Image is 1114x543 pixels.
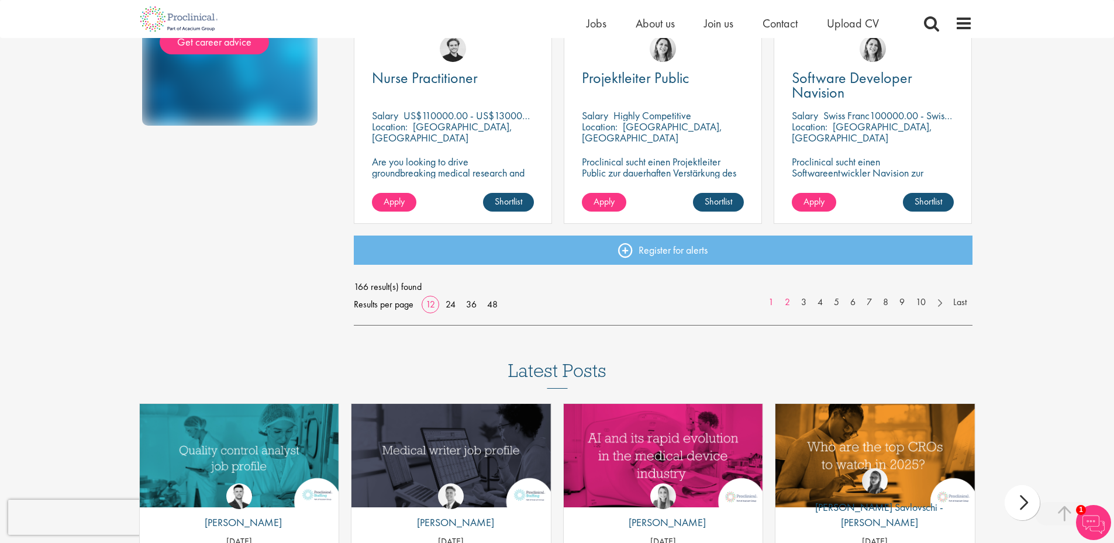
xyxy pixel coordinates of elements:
span: Projektleiter Public [582,68,689,88]
span: Salary [582,109,608,122]
span: Software Developer Navision [792,68,912,102]
a: 2 [779,296,796,309]
p: [GEOGRAPHIC_DATA], [GEOGRAPHIC_DATA] [372,120,512,144]
a: Link to a post [564,404,763,507]
span: Salary [372,109,398,122]
a: Joshua Godden [PERSON_NAME] [196,483,282,536]
a: 24 [442,298,460,310]
span: Apply [803,195,825,207]
img: Top 10 CROs 2025 | Proclinical [775,404,975,507]
a: 1 [763,296,780,309]
a: Shortlist [483,193,534,212]
a: Apply [582,193,626,212]
span: 166 result(s) found [354,278,972,296]
a: Apply [372,193,416,212]
p: Proclinical sucht einen Projektleiter Public zur dauerhaften Verstärkung des Teams unseres Kunden... [582,156,744,200]
img: Chatbot [1076,505,1111,540]
p: Are you looking to drive groundbreaking medical research and make a real impact-join our client a... [372,156,534,200]
div: next [1005,485,1040,520]
p: [PERSON_NAME] [196,515,282,530]
p: [PERSON_NAME] Savlovschi - [PERSON_NAME] [775,500,975,530]
p: Highly Competitive [613,109,691,122]
p: Swiss Franc100000.00 - Swiss Franc110000.00 per annum [823,109,1063,122]
a: 12 [422,298,439,310]
span: 1 [1076,505,1086,515]
img: George Watson [438,483,464,509]
a: 5 [828,296,845,309]
a: 48 [483,298,502,310]
p: [PERSON_NAME] [620,515,706,530]
a: Shortlist [903,193,954,212]
img: Theodora Savlovschi - Wicks [862,468,888,494]
a: 9 [894,296,910,309]
span: Results per page [354,296,413,313]
img: Nur Ergiydiren [860,36,886,62]
p: US$110000.00 - US$130000.00 per annum [403,109,587,122]
span: Apply [594,195,615,207]
span: Nurse Practitioner [372,68,478,88]
a: Link to a post [140,404,339,507]
a: Jobs [587,16,606,31]
a: Link to a post [351,404,551,507]
a: George Watson [PERSON_NAME] [408,483,494,536]
img: Nur Ergiydiren [650,36,676,62]
a: 3 [795,296,812,309]
a: Theodora Savlovschi - Wicks [PERSON_NAME] Savlovschi - [PERSON_NAME] [775,468,975,535]
span: Salary [792,109,818,122]
a: 6 [844,296,861,309]
a: 4 [812,296,829,309]
p: [PERSON_NAME] [408,515,494,530]
a: Nurse Practitioner [372,71,534,85]
img: AI and Its Impact on the Medical Device Industry | Proclinical [564,404,763,507]
p: [GEOGRAPHIC_DATA], [GEOGRAPHIC_DATA] [792,120,932,144]
p: Proclinical sucht einen Softwareentwickler Navision zur dauerhaften Verstärkung des Teams unseres... [792,156,954,212]
a: Shortlist [693,193,744,212]
a: Apply [792,193,836,212]
a: Get career advice [160,30,269,54]
span: Location: [372,120,408,133]
a: Software Developer Navision [792,71,954,100]
span: Apply [384,195,405,207]
a: Join us [704,16,733,31]
a: Contact [763,16,798,31]
p: [GEOGRAPHIC_DATA], [GEOGRAPHIC_DATA] [582,120,722,144]
a: 8 [877,296,894,309]
a: About us [636,16,675,31]
a: Register for alerts [354,236,972,265]
a: 10 [910,296,932,309]
span: Location: [582,120,618,133]
span: Location: [792,120,827,133]
a: Upload CV [827,16,879,31]
a: Last [947,296,972,309]
a: Hannah Burke [PERSON_NAME] [620,483,706,536]
img: Hannah Burke [650,483,676,509]
a: Projektleiter Public [582,71,744,85]
h3: Latest Posts [508,361,606,389]
a: 36 [462,298,481,310]
img: Medical writer job profile [351,404,551,507]
a: 7 [861,296,878,309]
a: Link to a post [775,404,975,507]
img: Joshua Godden [226,483,252,509]
iframe: reCAPTCHA [8,500,158,535]
img: quality control analyst job profile [140,404,339,507]
img: Nico Kohlwes [440,36,466,62]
